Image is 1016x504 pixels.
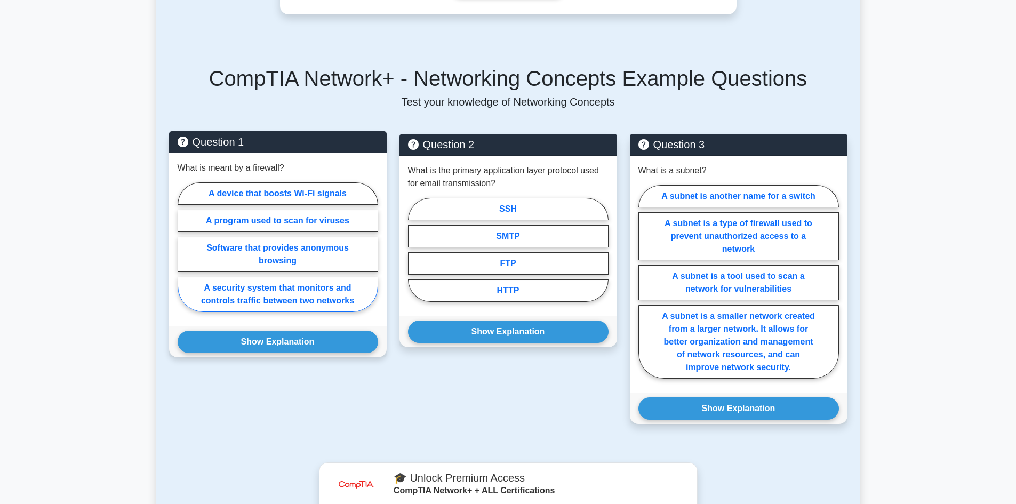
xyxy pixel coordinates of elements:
[408,252,609,275] label: FTP
[178,162,284,174] p: What is meant by a firewall?
[178,210,378,232] label: A program used to scan for viruses
[178,182,378,205] label: A device that boosts Wi-Fi signals
[408,225,609,247] label: SMTP
[638,138,839,151] h5: Question 3
[638,265,839,300] label: A subnet is a tool used to scan a network for vulnerabilities
[408,321,609,343] button: Show Explanation
[169,66,847,91] h5: CompTIA Network+ - Networking Concepts Example Questions
[638,185,839,207] label: A subnet is another name for a switch
[638,164,707,177] p: What is a subnet?
[178,277,378,312] label: A security system that monitors and controls traffic between two networks
[178,135,378,148] h5: Question 1
[178,331,378,353] button: Show Explanation
[408,279,609,302] label: HTTP
[408,164,609,190] p: What is the primary application layer protocol used for email transmission?
[638,305,839,379] label: A subnet is a smaller network created from a larger network. It allows for better organization an...
[638,397,839,420] button: Show Explanation
[178,237,378,272] label: Software that provides anonymous browsing
[169,95,847,108] p: Test your knowledge of Networking Concepts
[638,212,839,260] label: A subnet is a type of firewall used to prevent unauthorized access to a network
[408,198,609,220] label: SSH
[408,138,609,151] h5: Question 2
